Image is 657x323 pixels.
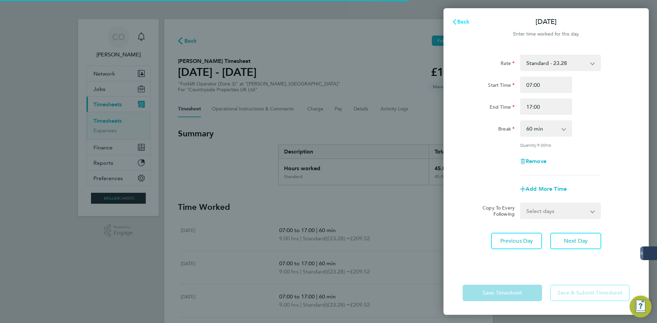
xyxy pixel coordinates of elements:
button: Next Day [550,233,601,249]
span: Previous Day [500,238,533,244]
span: Add More Time [526,186,567,192]
button: Engage Resource Center [630,296,652,318]
button: Add More Time [520,186,567,192]
input: E.g. 18:00 [520,98,572,115]
label: Copy To Every Following [477,205,515,217]
label: Rate [501,60,515,68]
button: Remove [520,159,546,164]
label: End Time [490,104,515,112]
button: Previous Day [491,233,542,249]
p: [DATE] [536,17,557,27]
div: Quantity: hrs [520,142,601,148]
button: Back [445,15,477,29]
span: Remove [526,158,546,164]
span: 9.00 [537,142,545,148]
input: E.g. 08:00 [520,77,572,93]
span: Next Day [564,238,588,244]
span: Back [457,18,470,25]
label: Start Time [488,82,515,90]
div: Enter time worked for this day. [443,30,649,38]
label: Break [498,126,515,134]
